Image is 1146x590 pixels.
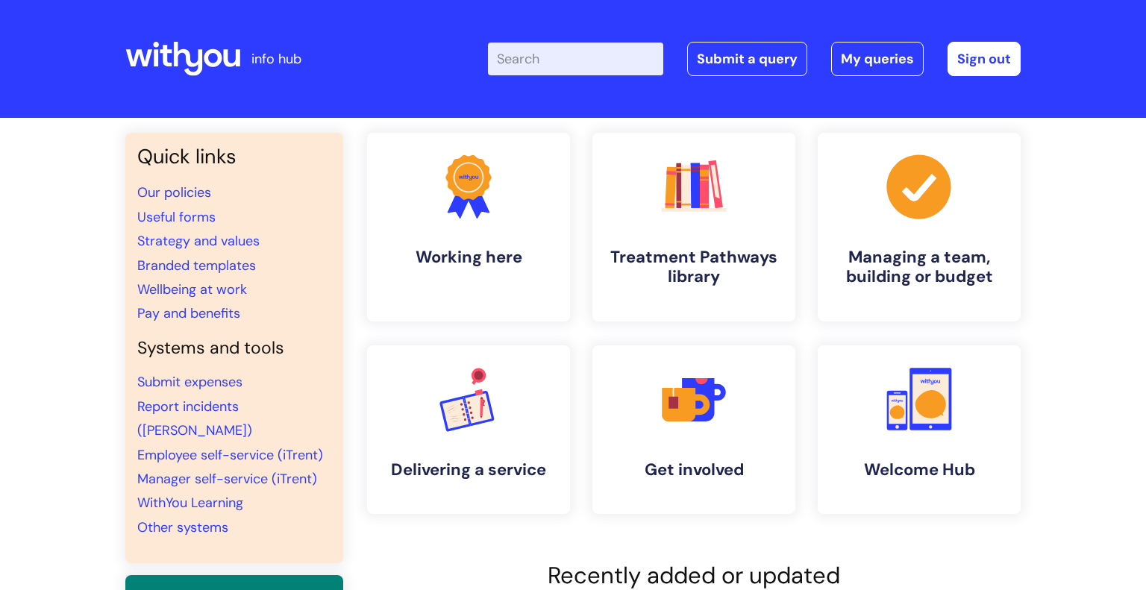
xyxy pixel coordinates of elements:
a: Strategy and values [137,232,260,250]
input: Search [488,43,663,75]
h3: Quick links [137,145,331,169]
h2: Recently added or updated [367,562,1021,589]
div: | - [488,42,1021,76]
h4: Treatment Pathways library [604,248,783,287]
a: Managing a team, building or budget [818,133,1021,321]
h4: Systems and tools [137,338,331,359]
a: Employee self-service (iTrent) [137,446,323,464]
a: Treatment Pathways library [592,133,795,321]
h4: Welcome Hub [830,460,1009,480]
h4: Get involved [604,460,783,480]
a: Delivering a service [367,345,570,514]
a: Branded templates [137,257,256,274]
a: Manager self-service (iTrent) [137,470,317,488]
a: Other systems [137,518,228,536]
a: Pay and benefits [137,304,240,322]
a: My queries [831,42,924,76]
h4: Managing a team, building or budget [830,248,1009,287]
a: Report incidents ([PERSON_NAME]) [137,398,252,439]
a: Welcome Hub [818,345,1021,514]
a: Sign out [948,42,1021,76]
p: info hub [251,47,301,71]
a: Working here [367,133,570,321]
a: WithYou Learning [137,494,243,512]
h4: Working here [379,248,558,267]
a: Submit a query [687,42,807,76]
a: Our policies [137,183,211,201]
h4: Delivering a service [379,460,558,480]
a: Wellbeing at work [137,280,247,298]
a: Useful forms [137,208,216,226]
a: Submit expenses [137,373,242,391]
a: Get involved [592,345,795,514]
